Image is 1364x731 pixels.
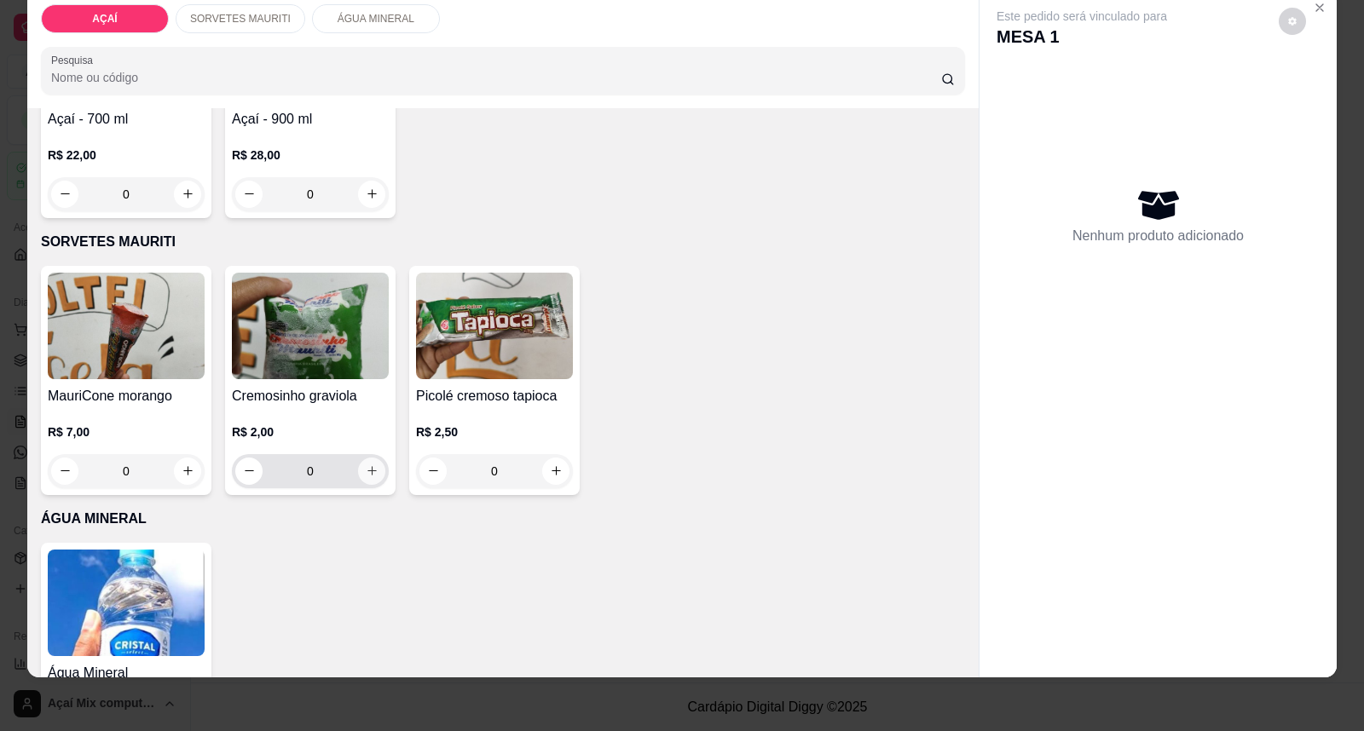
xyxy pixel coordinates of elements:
label: Pesquisa [51,53,99,67]
h4: Açaí - 900 ml [232,109,389,130]
p: ÁGUA MINERAL [338,12,414,26]
img: product-image [48,273,205,379]
img: product-image [232,273,389,379]
button: increase-product-quantity [358,458,385,485]
button: decrease-product-quantity [235,458,263,485]
button: increase-product-quantity [542,458,569,485]
p: MESA 1 [997,25,1167,49]
img: product-image [416,273,573,379]
p: SORVETES MAURITI [190,12,291,26]
p: R$ 2,00 [232,423,389,440]
button: decrease-product-quantity [419,458,447,485]
p: R$ 22,00 [48,147,205,164]
button: decrease-product-quantity [51,458,78,485]
p: Nenhum produto adicionado [1072,226,1244,246]
h4: MauriCone morango [48,386,205,406]
p: ÁGUA MINERAL [41,509,965,529]
h4: Água Mineral [48,663,205,683]
h4: Picolé cremoso tapioca [416,386,573,406]
button: decrease-product-quantity [1279,8,1306,35]
p: Este pedido será vinculado para [997,8,1167,25]
input: Pesquisa [51,69,941,86]
p: R$ 7,00 [48,423,205,440]
h4: Açaí - 700 ml [48,109,205,130]
button: increase-product-quantity [174,458,201,485]
p: SORVETES MAURITI [41,232,965,252]
p: R$ 2,50 [416,423,573,440]
p: AÇAÍ [92,12,117,26]
img: product-image [48,550,205,656]
p: R$ 28,00 [232,147,389,164]
h4: Cremosinho graviola [232,386,389,406]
